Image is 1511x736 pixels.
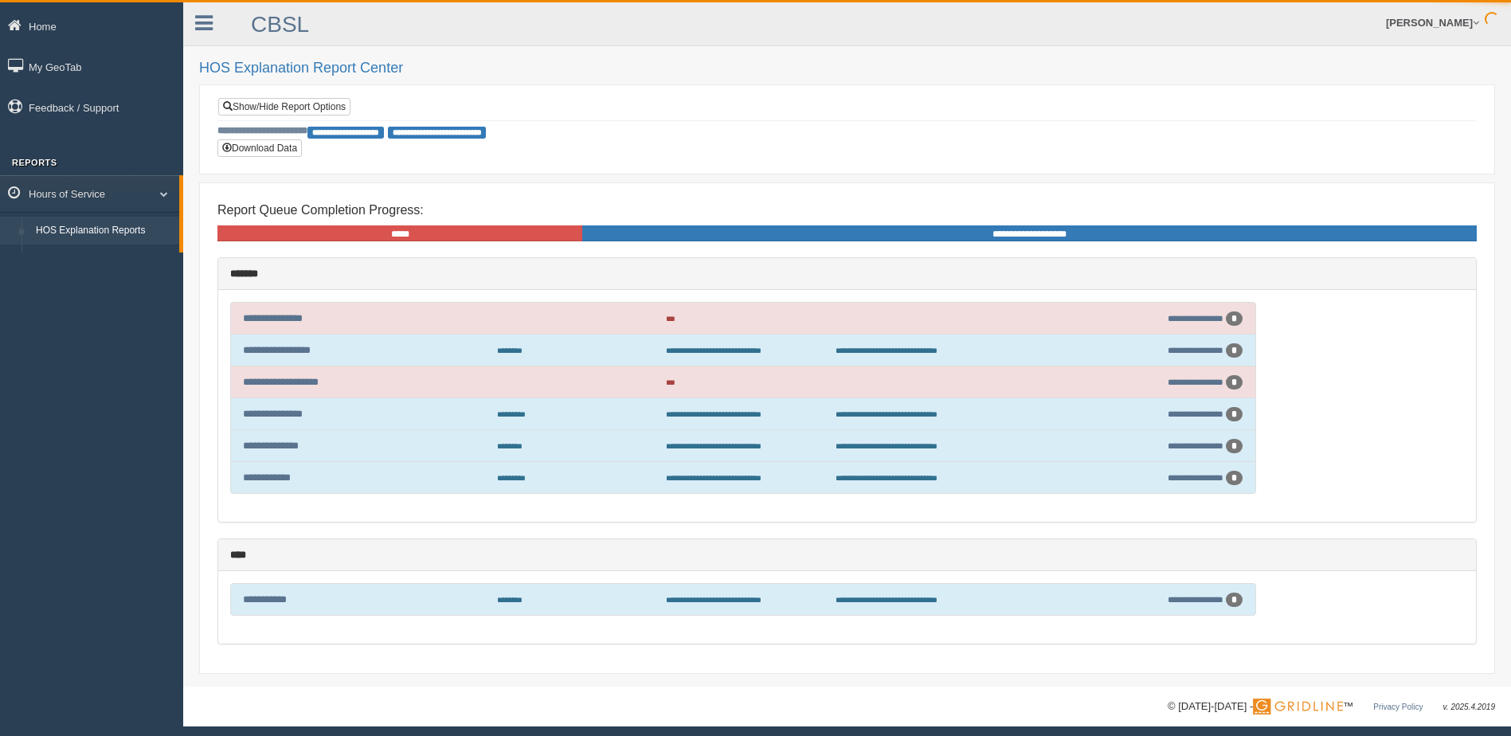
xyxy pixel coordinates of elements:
h2: HOS Explanation Report Center [199,61,1495,76]
a: Show/Hide Report Options [218,98,350,115]
div: © [DATE]-[DATE] - ™ [1168,699,1495,715]
a: CBSL [251,12,309,37]
a: Privacy Policy [1373,703,1423,711]
button: Download Data [217,139,302,157]
a: HOS Explanation Reports [29,217,179,245]
img: Gridline [1253,699,1343,714]
h4: Report Queue Completion Progress: [217,203,1477,217]
a: HOS Violation Audit Reports [29,245,179,273]
span: v. 2025.4.2019 [1443,703,1495,711]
